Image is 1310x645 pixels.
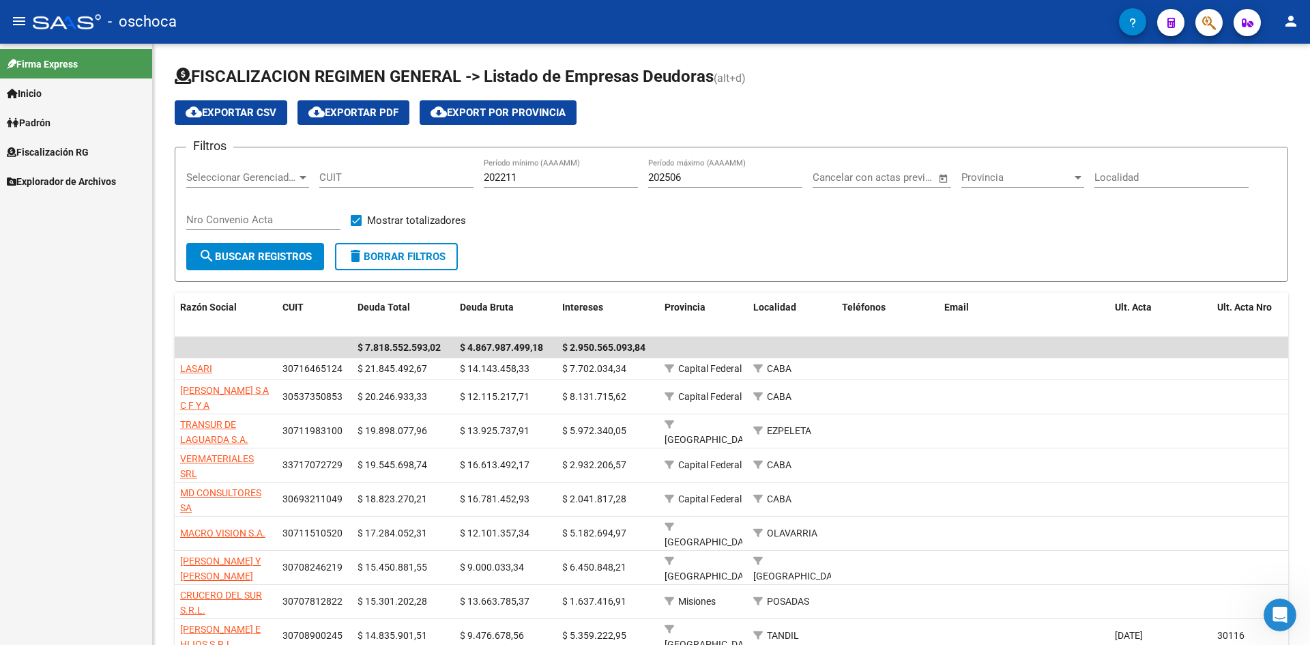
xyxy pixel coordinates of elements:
span: $ 16.781.452,93 [460,493,529,504]
mat-icon: person [1283,13,1299,29]
span: Exportar CSV [186,106,276,119]
button: Buscar Registros [186,243,324,270]
span: Provincia [961,171,1072,184]
button: Exportar CSV [175,100,287,125]
span: 33717072729 [282,459,343,470]
span: 30711983100 [282,425,343,436]
datatable-header-cell: Teléfonos [836,293,939,338]
span: LASARI [180,363,212,374]
span: 30711510520 [282,528,343,539]
mat-icon: cloud_download [186,104,202,120]
span: CABA [767,459,791,470]
span: $ 21.845.492,67 [358,363,427,374]
span: 30708246219 [282,562,343,573]
span: [PERSON_NAME] S A C F Y A [180,385,269,412]
span: (alt+d) [714,72,746,85]
span: POSADAS [767,596,809,607]
span: $ 19.545.698,74 [358,459,427,470]
span: 30116 [1217,630,1244,641]
span: [PERSON_NAME] Y [PERSON_NAME] SOC DE HECHO [180,556,261,598]
span: - oschoca [108,7,177,37]
h3: Filtros [186,137,233,156]
span: FISCALIZACION REGIMEN GENERAL -> Listado de Empresas Deudoras [175,67,714,86]
span: Capital Federal [678,459,742,470]
span: 30707812822 [282,596,343,607]
span: MACRO VISION S.A. [180,528,265,539]
span: $ 2.932.206,57 [562,459,626,470]
span: $ 5.359.222,95 [562,630,626,641]
span: Explorador de Archivos [7,174,116,189]
span: $ 14.835.901,51 [358,630,427,641]
span: CUIT [282,302,304,313]
span: $ 17.284.052,31 [358,528,427,539]
datatable-header-cell: Razón Social [175,293,277,338]
span: Export por Provincia [431,106,566,119]
datatable-header-cell: CUIT [277,293,352,338]
span: Mostrar totalizadores [367,212,466,229]
span: Capital Federal [678,391,742,402]
span: $ 13.925.737,91 [460,425,529,436]
span: $ 5.972.340,05 [562,425,626,436]
span: Capital Federal [678,363,742,374]
span: 30716465124 [282,363,343,374]
span: $ 14.143.458,33 [460,363,529,374]
span: CABA [767,363,791,374]
span: MD CONSULTORES SA [180,487,261,514]
span: [GEOGRAPHIC_DATA] [665,536,757,547]
mat-icon: menu [11,13,27,29]
span: Fiscalización RG [7,145,89,160]
span: Teléfonos [842,302,886,313]
span: [GEOGRAPHIC_DATA] [753,571,845,582]
span: $ 4.867.987.499,18 [460,342,543,353]
span: $ 6.450.848,21 [562,562,626,573]
span: Padrón [7,115,50,130]
span: Email [944,302,969,313]
span: Buscar Registros [199,250,312,263]
span: Provincia [665,302,705,313]
span: $ 19.898.077,96 [358,425,427,436]
span: Seleccionar Gerenciador [186,171,297,184]
span: Misiones [678,596,716,607]
mat-icon: cloud_download [431,104,447,120]
span: Razón Social [180,302,237,313]
span: $ 18.823.270,21 [358,493,427,504]
span: CRUCERO DEL SUR S.R.L. [180,590,262,616]
button: Exportar PDF [297,100,409,125]
span: CABA [767,391,791,402]
button: Export por Provincia [420,100,577,125]
datatable-header-cell: Provincia [659,293,748,338]
button: Borrar Filtros [335,243,458,270]
span: EZPELETA [767,425,811,436]
span: Exportar PDF [308,106,398,119]
span: $ 20.246.933,33 [358,391,427,402]
span: VERMATERIALES SRL [180,453,254,480]
span: $ 1.637.416,91 [562,596,626,607]
span: $ 7.702.034,34 [562,363,626,374]
span: TANDIL [767,630,799,641]
span: [GEOGRAPHIC_DATA] [665,571,757,582]
span: $ 16.613.492,17 [460,459,529,470]
datatable-header-cell: Localidad [748,293,836,338]
span: Capital Federal [678,493,742,504]
span: Firma Express [7,57,78,72]
datatable-header-cell: Email [939,293,1109,338]
span: Localidad [753,302,796,313]
span: $ 9.476.678,56 [460,630,524,641]
span: [GEOGRAPHIC_DATA] [665,434,757,445]
button: Open calendar [935,171,951,186]
span: Deuda Bruta [460,302,514,313]
span: 30537350853 [282,391,343,402]
datatable-header-cell: Deuda Bruta [454,293,557,338]
span: $ 2.950.565.093,84 [562,342,645,353]
mat-icon: cloud_download [308,104,325,120]
span: 30708900245 [282,630,343,641]
span: Borrar Filtros [347,250,446,263]
span: $ 15.301.202,28 [358,596,427,607]
span: $ 12.101.357,34 [460,528,529,539]
span: Deuda Total [358,302,410,313]
datatable-header-cell: Deuda Total [352,293,454,338]
span: $ 13.663.785,37 [460,596,529,607]
span: Inicio [7,86,42,101]
datatable-header-cell: Ult. Acta [1109,293,1212,338]
span: $ 12.115.217,71 [460,391,529,402]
